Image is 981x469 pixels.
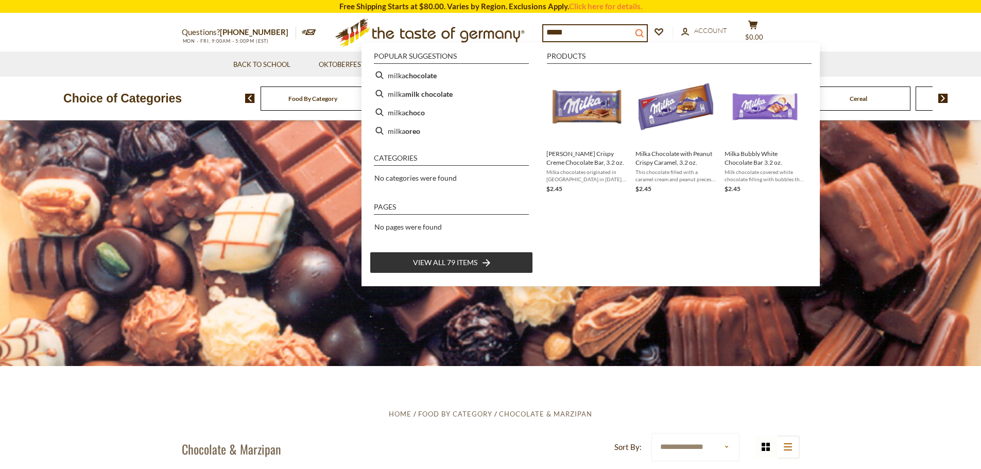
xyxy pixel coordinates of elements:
b: chocolate [405,70,437,81]
li: milka milk chocolate [370,84,533,103]
span: Milka Bubbly White Chocolate Bar 3.2 oz. [725,149,805,167]
a: Home [389,410,411,418]
a: Account [681,25,727,37]
a: Back to School [233,59,290,71]
li: Products [547,53,812,64]
b: milk chocolate [405,88,453,100]
img: Milka Almond Crispy Creme [549,70,624,145]
a: Food By Category [418,410,492,418]
li: Popular suggestions [374,53,529,64]
li: milka choco [370,103,533,121]
h1: Chocolate & Marzipan [182,441,281,457]
b: oreo [405,125,420,137]
li: Milka Almond Crispy Creme Chocolate Bar, 3.2 oz. [542,66,631,198]
span: Milk chocolate covered white chocolate filling with bubbles that create a unique melt-in-your-mou... [725,168,805,183]
button: $0.00 [738,20,769,46]
li: milka chocolate [370,66,533,84]
span: No pages were found [374,222,442,231]
img: next arrow [938,94,948,103]
a: Cereal [850,95,867,102]
a: Milka Bubbly WhiteMilka Bubbly White Chocolate Bar 3.2 oz.Milk chocolate covered white chocolate ... [725,70,805,194]
div: Instant Search Results [362,43,820,286]
label: Sort By: [614,441,642,454]
span: [PERSON_NAME] Crispy Creme Chocolate Bar, 3.2 oz. [546,149,627,167]
a: Milka Chocolate with Peanut Crispy Caramel, 3.2 oz.This chocolate filled with a caramel cream and... [635,70,716,194]
span: No categories were found [374,173,457,182]
span: $2.45 [725,185,741,193]
li: Milka Chocolate with Peanut Crispy Caramel, 3.2 oz. [631,66,720,198]
img: Milka Bubbly White [728,70,802,145]
a: Oktoberfest [319,59,372,71]
a: Milka Almond Crispy Creme[PERSON_NAME] Crispy Creme Chocolate Bar, 3.2 oz.Milka chocolates origin... [546,70,627,194]
a: Food By Category [288,95,337,102]
span: View all 79 items [413,257,477,268]
a: Click here for details. [569,2,642,11]
span: $2.45 [635,185,651,193]
span: $0.00 [745,33,763,41]
li: Milka Bubbly White Chocolate Bar 3.2 oz. [720,66,810,198]
li: Categories [374,154,529,166]
span: $2.45 [546,185,562,193]
span: Milka chocolates originated in [GEOGRAPHIC_DATA] in [DATE]. The popular brand changed ownership m... [546,168,627,183]
li: Pages [374,203,529,215]
img: previous arrow [245,94,255,103]
a: Chocolate & Marzipan [499,410,592,418]
span: MON - FRI, 9:00AM - 5:00PM (EST) [182,38,269,44]
li: milka oreo [370,121,533,140]
span: This chocolate filled with a caramel cream and peanut pieces. Made with delicious milk from free ... [635,168,716,183]
span: Milka Chocolate with Peanut Crispy Caramel, 3.2 oz. [635,149,716,167]
a: [PHONE_NUMBER] [220,27,288,37]
li: View all 79 items [370,252,533,273]
span: Account [694,26,727,34]
b: choco [405,107,425,118]
p: Questions? [182,26,296,39]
